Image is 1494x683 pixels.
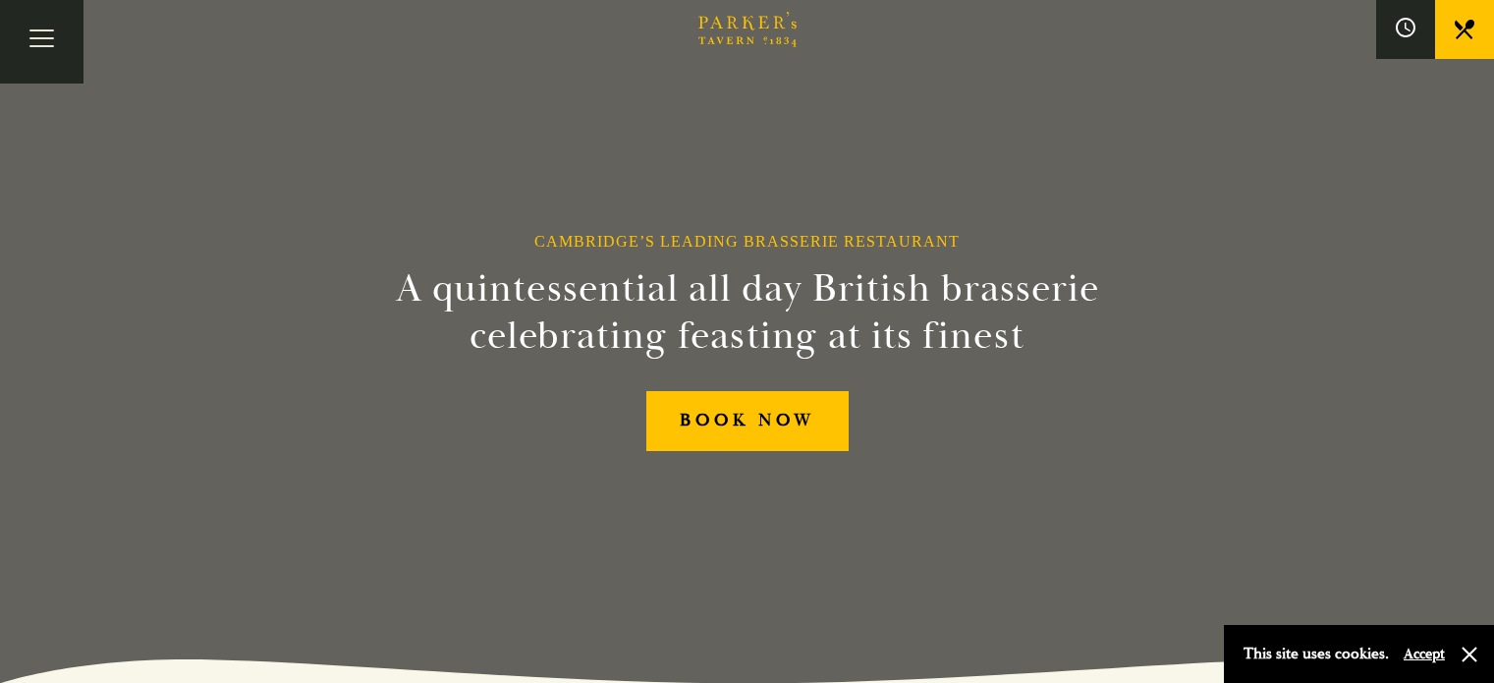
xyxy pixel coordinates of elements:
a: BOOK NOW [646,391,849,451]
h1: Cambridge’s Leading Brasserie Restaurant [534,232,960,251]
button: Close and accept [1460,645,1479,664]
h2: A quintessential all day British brasserie celebrating feasting at its finest [300,265,1195,360]
button: Accept [1404,645,1445,663]
p: This site uses cookies. [1244,640,1389,668]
